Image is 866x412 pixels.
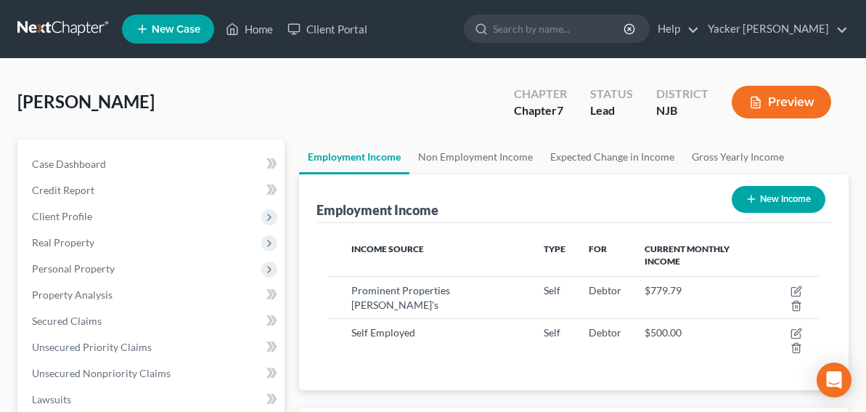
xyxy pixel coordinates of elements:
input: Search by name... [493,15,626,42]
span: Client Profile [32,210,92,222]
span: Case Dashboard [32,158,106,170]
span: Debtor [589,284,621,296]
span: Unsecured Nonpriority Claims [32,367,171,379]
span: $779.79 [645,284,682,296]
span: Personal Property [32,262,115,275]
span: Lawsuits [32,393,71,405]
span: Secured Claims [32,315,102,327]
span: Credit Report [32,184,94,196]
div: District [656,86,708,102]
a: Property Analysis [20,282,285,308]
span: Unsecured Priority Claims [32,341,152,353]
a: Gross Yearly Income [683,140,793,174]
button: New Income [732,186,825,213]
div: Status [590,86,633,102]
span: Income Source [351,243,424,254]
a: Yacker [PERSON_NAME] [700,16,848,42]
span: New Case [152,24,200,35]
span: 7 [557,103,563,117]
a: Client Portal [280,16,375,42]
span: For [589,243,607,254]
a: Credit Report [20,177,285,203]
div: Chapter [514,102,567,119]
div: Employment Income [316,201,438,219]
span: Current Monthly Income [645,243,730,267]
a: Home [218,16,280,42]
span: [PERSON_NAME] [17,91,155,112]
a: Unsecured Priority Claims [20,334,285,360]
div: Chapter [514,86,567,102]
a: Secured Claims [20,308,285,334]
span: Property Analysis [32,288,113,301]
span: Self [544,284,560,296]
div: NJB [656,102,708,119]
a: Help [650,16,699,42]
a: Unsecured Nonpriority Claims [20,360,285,387]
span: Self [544,326,560,339]
div: Lead [590,102,633,119]
span: $500.00 [645,326,682,339]
div: Open Intercom Messenger [817,363,851,397]
a: Non Employment Income [409,140,542,174]
a: Expected Change in Income [542,140,683,174]
span: Real Property [32,236,94,249]
button: Preview [732,86,831,118]
span: Self Employed [351,326,415,339]
span: Debtor [589,326,621,339]
a: Employment Income [299,140,409,174]
span: Prominent Properties [PERSON_NAME]'s [351,284,450,311]
span: Type [544,243,565,254]
a: Case Dashboard [20,151,285,177]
